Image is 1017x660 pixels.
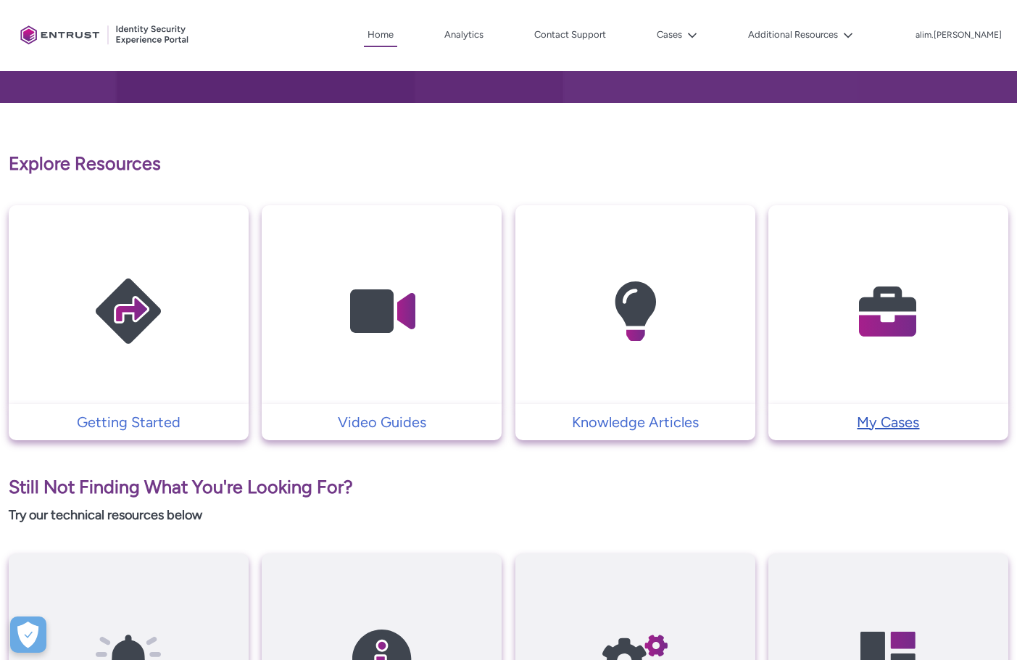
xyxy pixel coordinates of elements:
[915,27,1003,41] button: User Profile alim.ahmad
[653,24,701,46] button: Cases
[523,411,748,433] p: Knowledge Articles
[9,150,1008,178] p: Explore Resources
[819,234,957,389] img: My Cases
[768,411,1008,433] a: My Cases
[9,411,249,433] a: Getting Started
[16,411,241,433] p: Getting Started
[776,411,1001,433] p: My Cases
[10,616,46,653] div: Cookie Preferences
[916,30,1002,41] p: alim.[PERSON_NAME]
[262,411,502,433] a: Video Guides
[9,506,1008,525] p: Try our technical resources below
[531,24,610,46] a: Contact Support
[313,234,451,389] img: Video Guides
[59,234,197,389] img: Getting Started
[269,411,494,433] p: Video Guides
[10,616,46,653] button: Open Preferences
[566,234,704,389] img: Knowledge Articles
[9,474,1008,501] p: Still Not Finding What You're Looking For?
[950,593,1017,660] iframe: Qualified Messenger
[364,24,397,47] a: Home
[744,24,857,46] button: Additional Resources
[515,411,755,433] a: Knowledge Articles
[441,24,487,46] a: Analytics, opens in new tab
